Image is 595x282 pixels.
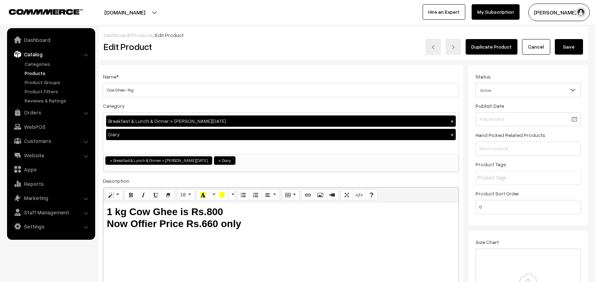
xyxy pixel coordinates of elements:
a: WebPOS [9,120,93,133]
label: Publish Date [476,102,504,109]
span: 16 [180,192,186,198]
input: Enter Number [476,200,581,214]
button: Help [365,189,378,201]
a: Dashboard [104,32,129,38]
label: Product Tags [476,161,506,168]
button: Style [105,189,123,201]
span: × [110,157,112,164]
button: [PERSON_NAME] s… [528,4,590,21]
li: Breakfast & Lunch & Dinner > Sri Rama Navami [105,156,212,165]
b: Now Offier Price Rs.660 only [107,218,241,229]
a: Products [23,69,93,77]
a: Customers [9,134,93,147]
button: Link (CTRL+K) [301,189,314,201]
button: Remove Font Style (CTRL+\) [162,189,174,201]
a: Products [131,32,153,38]
div: Breakfast & Lunch & Dinner > [PERSON_NAME][DATE] [106,115,456,127]
button: × [449,118,455,124]
a: Hire an Expert [423,4,465,20]
a: Marketing [9,192,93,204]
a: Catalog [9,48,93,61]
b: 1 kg Cow Ghee is Rs.800 [107,206,223,217]
button: Underline (CTRL+U) [149,189,162,201]
a: Reports [9,177,93,190]
a: Duplicate Product [466,39,517,55]
div: Diary [106,129,456,140]
button: [DOMAIN_NAME] [80,4,170,21]
button: Background Color [216,189,228,201]
button: Table [282,189,300,201]
button: More Color [209,189,216,201]
span: Active [476,84,581,96]
img: user [576,7,586,18]
h2: Edit Product [104,41,297,52]
span: × [219,157,221,164]
span: Edit Product [155,32,184,38]
input: Product Tags [478,174,539,182]
label: Product Sort Order [476,190,519,197]
li: Diary [214,156,235,165]
a: My Subscription [472,4,520,20]
button: Bold (CTRL+B) [125,189,137,201]
img: COMMMERCE [9,9,83,14]
button: Font Size [176,189,195,201]
button: Italic (CTRL+I) [137,189,150,201]
div: / / [104,31,583,39]
a: COMMMERCE [9,7,70,15]
a: Product Filters [23,88,93,95]
a: Website [9,149,93,162]
button: Save [555,39,583,55]
a: Staff Management [9,206,93,219]
button: Video [326,189,339,201]
label: Size Chart [476,238,499,246]
button: Unordered list (CTRL+SHIFT+NUM7) [237,189,250,201]
button: Picture [314,189,326,201]
button: More Color [228,189,235,201]
span: Active [476,83,581,97]
label: Hand Picked Related Products [476,131,545,139]
a: Product Groups [23,79,93,86]
input: Search products [476,142,581,156]
label: Description [103,177,129,184]
a: Apps [9,163,93,176]
input: Name [103,83,459,97]
a: Settings [9,220,93,233]
button: Paragraph [262,189,280,201]
a: Reviews & Ratings [23,97,93,104]
a: Orders [9,106,93,119]
button: × [449,131,455,138]
a: Categories [23,60,93,68]
a: Dashboard [9,33,93,46]
img: left-arrow.png [431,45,435,49]
button: Full Screen [341,189,353,201]
label: Status [476,73,491,80]
button: Recent Color [197,189,209,201]
input: Publish Date [476,112,581,126]
button: Code View [353,189,366,201]
img: right-arrow.png [451,45,455,49]
button: Ordered list (CTRL+SHIFT+NUM8) [249,189,262,201]
a: Cancel [522,39,550,55]
label: Name [103,73,119,80]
